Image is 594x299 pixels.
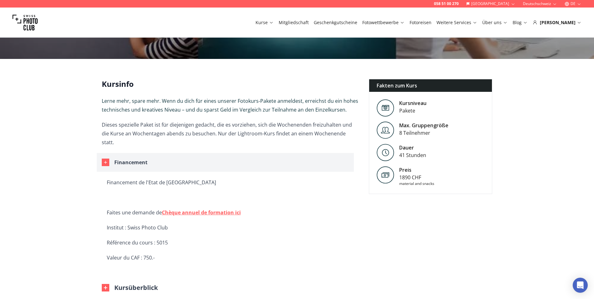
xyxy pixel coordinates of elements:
[314,19,357,26] a: Geschenkgutscheine
[102,79,359,89] h2: Kursinfo
[102,120,359,147] p: Dieses spezielle Paket ist für diejenigen gedacht, die es vorziehen, sich die Wochenenden freizuh...
[107,253,354,262] p: Valeur du CAF : 750.-
[13,10,38,35] img: Swiss photo club
[97,153,354,172] button: Financement
[480,18,510,27] button: Über uns
[399,122,448,129] div: Max. Gruppengröße
[107,208,354,217] p: Faites une demande de
[311,18,360,27] button: Geschenkgutscheine
[533,19,581,26] div: [PERSON_NAME]
[573,278,588,293] div: Open Intercom Messenger
[513,19,528,26] a: Blog
[399,174,434,181] div: 1890 CHF
[510,18,530,27] button: Blog
[360,18,407,27] button: Fotowettbewerbe
[107,223,354,232] p: Institut : Swiss Photo Club
[377,122,394,139] img: Level
[410,19,431,26] a: Fotoreisen
[107,178,354,187] p: Financement de l'Etat de [GEOGRAPHIC_DATA]
[399,166,434,174] div: Preis
[114,158,147,167] div: Financement
[102,284,109,291] img: Outline Close
[434,18,480,27] button: Weitere Services
[276,18,311,27] button: Mitgliedschaft
[107,238,354,247] p: Référence du cours : 5015
[377,144,394,161] img: Level
[399,151,426,159] div: 41 Stunden
[369,79,492,92] div: Fakten zum Kurs
[482,19,508,26] a: Über uns
[399,181,434,186] div: material and snacks
[162,209,241,216] a: Chèque annuel de formation ici
[102,97,358,113] span: Lerne mehr, spare mehr. Wenn du dich für eines unserer Fotokurs-Pakete anmeldest, erreichst du ei...
[377,99,394,117] img: Level
[407,18,434,27] button: Fotoreisen
[362,19,405,26] a: Fotowettbewerbe
[253,18,276,27] button: Kurse
[399,99,426,107] div: Kursniveau
[279,19,309,26] a: Mitgliedschaft
[436,19,477,26] a: Weitere Services
[377,166,394,184] img: Preis
[399,144,426,151] div: Dauer
[107,178,354,273] div: Financement
[434,1,459,6] a: 058 51 00 270
[102,283,158,292] button: Kursüberblick
[256,19,274,26] a: Kurse
[399,129,448,137] div: 8 Teilnehmer
[399,107,426,114] div: Pakete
